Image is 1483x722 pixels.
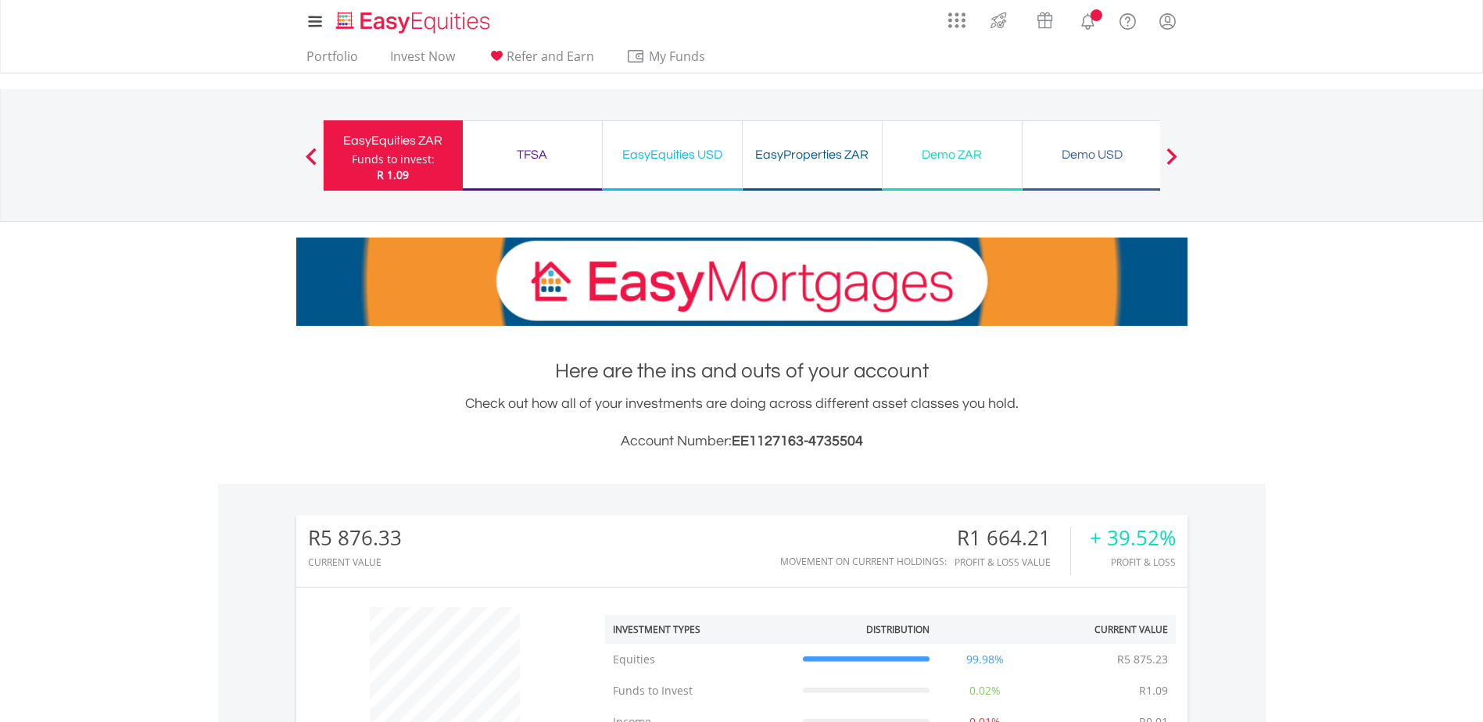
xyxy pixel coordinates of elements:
[333,130,453,152] div: EasyEquities ZAR
[986,8,1012,33] img: thrive-v2.svg
[1033,615,1176,644] th: Current Value
[938,4,976,29] a: AppsGrid
[384,48,461,73] a: Invest Now
[330,4,496,35] a: Home page
[1108,4,1148,35] a: FAQ's and Support
[472,144,593,166] div: TFSA
[955,557,1070,567] div: Profit & Loss Value
[1148,4,1187,38] a: My Profile
[948,12,965,29] img: grid-menu-icon.svg
[308,527,402,549] div: R5 876.33
[333,9,496,35] img: EasyEquities_Logo.png
[752,144,872,166] div: EasyProperties ZAR
[605,615,795,644] th: Investment Types
[296,238,1187,326] img: EasyMortage Promotion Banner
[1022,4,1068,33] a: Vouchers
[296,393,1187,452] div: Check out how all of your investments are doing across different asset classes you hold.
[481,48,600,73] a: Refer and Earn
[296,357,1187,385] h1: Here are the ins and outs of your account
[1032,8,1058,33] img: vouchers-v2.svg
[605,675,795,706] td: Funds to Invest
[296,155,327,171] button: Previous
[377,167,409,182] span: R 1.09
[1109,644,1176,675] td: R5 875.23
[732,434,863,449] span: EE1127163-4735504
[1156,155,1187,171] button: Next
[780,556,947,567] div: Movement on Current Holdings:
[1068,4,1108,35] a: Notifications
[1131,675,1176,706] td: R1.09
[626,46,729,66] span: My Funds
[892,144,1012,166] div: Demo ZAR
[937,644,1033,675] td: 99.98%
[300,48,364,73] a: Portfolio
[507,48,594,65] span: Refer and Earn
[866,623,930,636] div: Distribution
[1032,144,1152,166] div: Demo USD
[308,557,402,567] div: CURRENT VALUE
[955,527,1070,549] div: R1 664.21
[1090,527,1176,549] div: + 39.52%
[605,644,795,675] td: Equities
[296,431,1187,452] h3: Account Number:
[352,152,435,167] div: Funds to invest:
[937,675,1033,706] td: 0.02%
[612,144,733,166] div: EasyEquities USD
[1090,557,1176,567] div: Profit & Loss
